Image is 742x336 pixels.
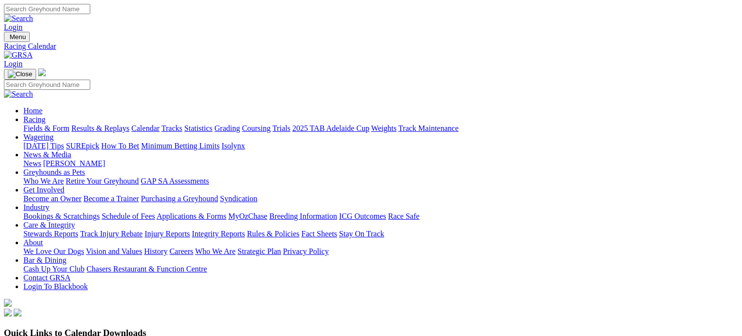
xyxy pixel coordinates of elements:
input: Search [4,4,90,14]
a: Fields & Form [23,124,69,132]
a: Privacy Policy [283,247,329,255]
a: [PERSON_NAME] [43,159,105,168]
a: Applications & Forms [157,212,226,220]
img: facebook.svg [4,309,12,316]
a: SUREpick [66,142,99,150]
a: Login [4,60,22,68]
a: [DATE] Tips [23,142,64,150]
a: Strategic Plan [238,247,281,255]
a: Industry [23,203,49,211]
a: Wagering [23,133,54,141]
a: Isolynx [221,142,245,150]
a: Track Maintenance [399,124,459,132]
a: Care & Integrity [23,221,75,229]
a: Racing Calendar [4,42,738,51]
a: Race Safe [388,212,419,220]
a: Careers [169,247,193,255]
a: Who We Are [195,247,236,255]
div: News & Media [23,159,738,168]
a: Greyhounds as Pets [23,168,85,176]
a: Track Injury Rebate [80,230,142,238]
a: Get Involved [23,186,64,194]
a: Minimum Betting Limits [141,142,220,150]
a: News & Media [23,150,71,159]
a: Breeding Information [269,212,337,220]
a: Schedule of Fees [101,212,155,220]
a: Tracks [161,124,182,132]
a: Grading [215,124,240,132]
a: Trials [272,124,290,132]
a: ICG Outcomes [339,212,386,220]
a: Login [4,23,22,31]
div: Industry [23,212,738,221]
img: Close [8,70,32,78]
a: Syndication [220,194,257,203]
a: Fact Sheets [301,230,337,238]
a: Become an Owner [23,194,81,203]
a: Contact GRSA [23,273,70,282]
a: Statistics [184,124,213,132]
img: twitter.svg [14,309,21,316]
a: Bookings & Scratchings [23,212,100,220]
a: How To Bet [101,142,140,150]
a: Purchasing a Greyhound [141,194,218,203]
button: Toggle navigation [4,32,30,42]
a: Stewards Reports [23,230,78,238]
span: Menu [10,33,26,41]
a: Injury Reports [144,230,190,238]
a: Login To Blackbook [23,282,88,291]
button: Toggle navigation [4,69,36,80]
a: Coursing [242,124,271,132]
a: Who We Are [23,177,64,185]
a: About [23,238,43,247]
a: Bar & Dining [23,256,66,264]
a: News [23,159,41,168]
a: Weights [371,124,397,132]
a: Rules & Policies [247,230,300,238]
div: Bar & Dining [23,265,738,273]
div: Racing [23,124,738,133]
a: GAP SA Assessments [141,177,209,185]
a: MyOzChase [228,212,267,220]
img: logo-grsa-white.png [38,68,46,76]
a: Vision and Values [86,247,142,255]
a: Results & Replays [71,124,129,132]
a: Cash Up Your Club [23,265,84,273]
img: Search [4,14,33,23]
a: Chasers Restaurant & Function Centre [86,265,207,273]
img: GRSA [4,51,33,60]
a: Stay On Track [339,230,384,238]
a: We Love Our Dogs [23,247,84,255]
a: Home [23,106,42,115]
a: Retire Your Greyhound [66,177,139,185]
input: Search [4,80,90,90]
img: Search [4,90,33,99]
div: Get Involved [23,194,738,203]
div: About [23,247,738,256]
a: 2025 TAB Adelaide Cup [292,124,369,132]
div: Greyhounds as Pets [23,177,738,186]
a: Integrity Reports [192,230,245,238]
img: logo-grsa-white.png [4,299,12,307]
a: History [144,247,167,255]
a: Become a Trainer [83,194,139,203]
div: Care & Integrity [23,230,738,238]
a: Calendar [131,124,160,132]
a: Racing [23,115,45,124]
div: Wagering [23,142,738,150]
